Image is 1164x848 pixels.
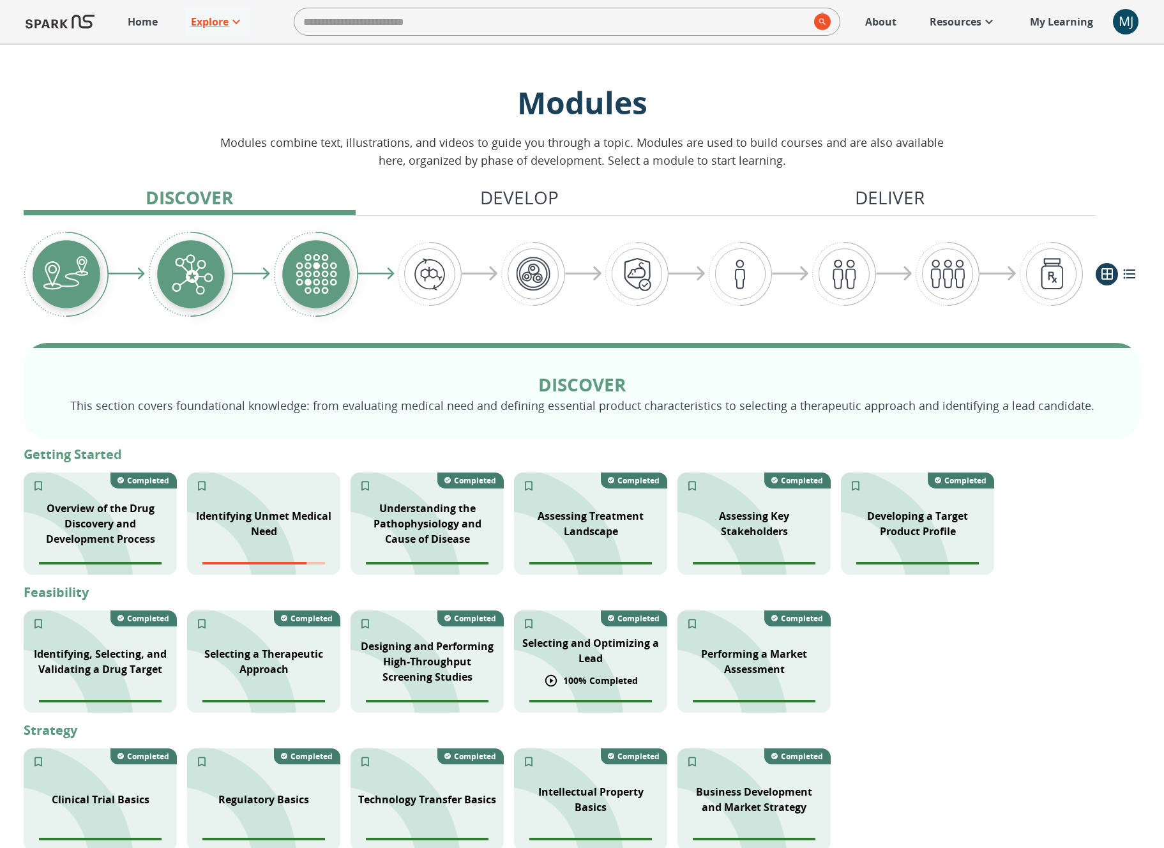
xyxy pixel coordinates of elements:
div: SPARK NS branding pattern [841,473,994,575]
a: Resources [923,8,1003,36]
svg: Add to My Learning [195,480,208,492]
p: My Learning [1030,14,1093,29]
p: Modules combine text, illustrations, and videos to guide you through a topic. Modules are used to... [219,133,945,169]
p: About [865,14,896,29]
p: Completed [291,613,333,624]
span: Module completion progress of user [529,562,652,564]
svg: Add to My Learning [686,617,699,630]
p: Developing a Target Product Profile [849,508,986,539]
img: arrow-right [876,266,913,282]
p: Completed [617,751,660,762]
p: Assessing Key Stakeholders [685,508,823,539]
p: Intellectual Property Basics [522,784,660,815]
svg: Add to My Learning [32,480,45,492]
p: Getting Started [24,445,1140,464]
p: Completed [454,751,496,762]
div: SPARK NS branding pattern [351,610,504,713]
span: Module completion progress of user [202,838,325,840]
span: Module completion progress of user [529,838,652,840]
div: Graphic showing the progression through the Discover, Develop, and Deliver pipeline, highlighting... [24,231,1083,317]
svg: Add to My Learning [849,480,862,492]
img: arrow-right [358,268,395,280]
img: arrow-right [565,266,602,282]
p: Completed [454,613,496,624]
svg: Add to My Learning [359,617,372,630]
p: Completed [617,613,660,624]
a: About [859,8,903,36]
p: Completed [291,751,333,762]
svg: Add to My Learning [32,617,45,630]
div: MJ [1113,9,1138,34]
svg: Add to My Learning [686,480,699,492]
p: Home [128,14,158,29]
div: SPARK NS branding pattern [24,473,177,575]
p: Completed [781,751,823,762]
p: Selecting and Optimizing a Lead [522,635,660,666]
p: Resources [930,14,981,29]
svg: Add to My Learning [359,480,372,492]
p: Completed [944,475,986,486]
p: Completed [454,475,496,486]
p: Completed [127,751,169,762]
p: Designing and Performing High-Throughput Screening Studies [358,639,496,685]
img: arrow-right [233,268,270,280]
p: Completed [781,613,823,624]
img: arrow-right [669,266,706,282]
div: Dart hitting bullseye [24,610,177,713]
p: Discover [146,184,233,211]
p: Discover [64,372,1100,397]
img: Logo of SPARK at Stanford [26,6,94,37]
p: Explore [191,14,229,29]
svg: Add to My Learning [522,755,535,768]
div: SPARK NS branding pattern [514,610,667,713]
p: Identifying, Selecting, and Validating a Drug Target [31,646,169,677]
div: SPARK NS branding pattern [351,473,504,575]
p: Overview of the Drug Discovery and Development Process [31,501,169,547]
button: account of current user [1113,9,1138,34]
span: Module completion progress of user [856,562,979,564]
p: Clinical Trial Basics [52,792,149,807]
p: 100 % Completed [563,674,638,687]
p: Completed [127,475,169,486]
p: Identifying Unmet Medical Need [195,508,333,539]
span: Module completion progress of user [529,700,652,702]
span: Module completion progress of user [366,700,488,702]
div: SPARK NS branding pattern [187,473,340,575]
p: Deliver [855,184,925,211]
p: Understanding the Pathophysiology and Cause of Disease [358,501,496,547]
p: Modules [219,82,945,123]
span: Module completion progress of user [693,838,815,840]
p: Feasibility [24,583,1140,602]
p: Regulatory Basics [218,792,309,807]
p: Completed [617,475,660,486]
span: Module completion progress of user [39,700,162,702]
p: Assessing Treatment Landscape [522,508,660,539]
div: SPARK NS branding pattern [677,610,831,713]
svg: Add to My Learning [195,755,208,768]
button: list view [1118,263,1140,285]
p: Business Development and Market Strategy [685,784,823,815]
p: Technology Transfer Basics [358,792,496,807]
svg: Add to My Learning [686,755,699,768]
a: Explore [185,8,250,36]
span: Module completion progress of user [202,562,325,564]
button: search [809,8,831,35]
span: Module completion progress of user [693,562,815,564]
p: Completed [781,475,823,486]
span: Module completion progress of user [202,700,325,702]
a: My Learning [1024,8,1100,36]
span: Module completion progress of user [366,838,488,840]
div: Spark NS branding pattern [187,610,340,713]
p: This section covers foundational knowledge: from evaluating medical need and defining essential p... [64,397,1100,414]
svg: Add to My Learning [32,755,45,768]
p: Selecting a Therapeutic Approach [195,646,333,677]
svg: Add to My Learning [359,755,372,768]
img: arrow-right [979,266,1017,282]
svg: Add to My Learning [522,617,535,630]
img: arrow-right [772,266,809,282]
p: Develop [480,184,559,211]
div: SPARK NS branding pattern [514,473,667,575]
p: Performing a Market Assessment [685,646,823,677]
img: arrow-right [462,266,499,282]
svg: Add to My Learning [195,617,208,630]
